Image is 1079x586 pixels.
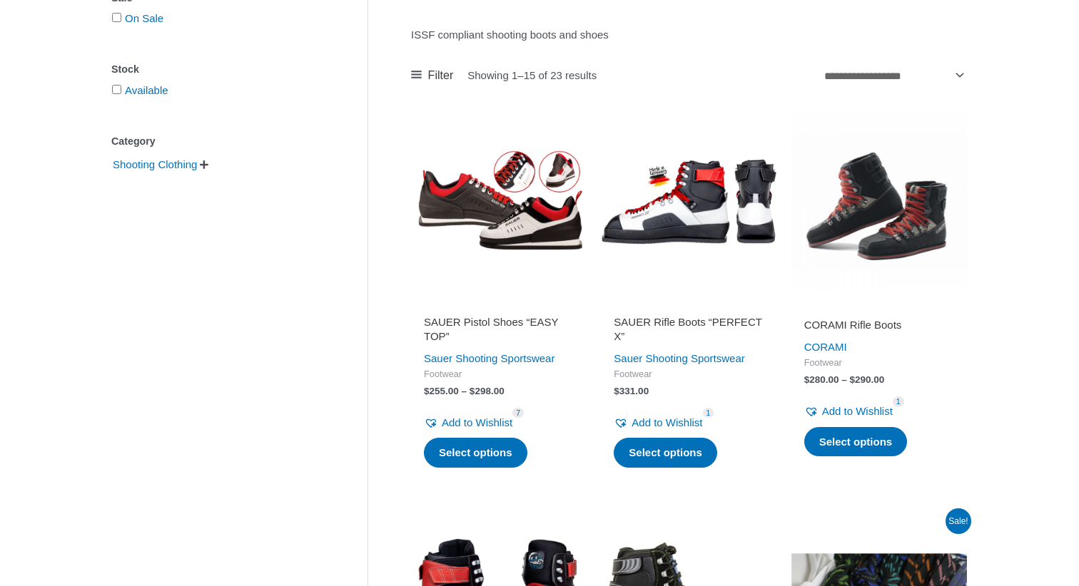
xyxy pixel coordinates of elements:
[424,315,574,343] h2: SAUER Pistol Shoes “EASY TOP”
[804,401,893,421] a: Add to Wishlist
[200,160,208,170] span: 
[424,369,574,381] span: Footwear
[111,131,325,152] div: Category
[125,84,168,96] a: Available
[841,374,847,385] span: –
[804,341,847,353] a: CORAMI
[411,114,587,289] img: SAUER Pistol Shoes "EASY TOP"
[112,85,121,94] input: Available
[442,416,512,428] span: Add to Wishlist
[111,153,198,177] span: Shooting Clothing
[424,386,430,396] span: $
[424,413,512,433] a: Add to Wishlist
[424,298,574,315] iframe: Customer reviews powered by Trustpilot
[470,386,475,396] span: $
[614,386,619,396] span: $
[470,386,505,396] bdi: 298.00
[424,438,527,468] a: Select options for “SAUER Pistol Shoes "EASY TOP"”
[804,357,954,369] span: Footwear
[112,13,121,22] input: On Sale
[512,408,524,418] span: 7
[424,352,554,364] a: Sauer Shooting Sportswear
[424,386,459,396] bdi: 255.00
[632,416,702,428] span: Add to Wishlist
[614,413,702,433] a: Add to Wishlist
[428,65,454,86] span: Filter
[791,114,967,289] img: CORAMI Rifle Boots
[804,374,839,385] bdi: 280.00
[614,369,764,381] span: Footwear
[614,298,764,315] iframe: Customer reviews powered by Trustpilot
[850,374,885,385] bdi: 290.00
[462,386,467,396] span: –
[125,12,163,24] a: On Sale
[822,405,893,417] span: Add to Wishlist
[111,59,325,80] div: Stock
[850,374,856,385] span: $
[804,374,810,385] span: $
[601,114,776,289] img: PERFECT X
[804,298,954,315] iframe: Customer reviews powered by Trustpilot
[614,315,764,343] h2: SAUER Rifle Boots “PERFECT X”
[804,427,908,457] a: Select options for “CORAMI Rifle Boots”
[111,158,198,170] a: Shooting Clothing
[411,65,453,86] a: Filter
[819,64,967,88] select: Shop order
[893,396,904,407] span: 1
[946,508,971,534] span: Sale!
[467,70,597,81] p: Showing 1–15 of 23 results
[804,318,954,332] h2: CORAMI Rifle Boots
[614,315,764,349] a: SAUER Rifle Boots “PERFECT X”
[411,25,967,45] p: ISSF compliant shooting boots and shoes
[614,386,649,396] bdi: 331.00
[804,318,954,337] a: CORAMI Rifle Boots
[614,438,717,468] a: Select options for “SAUER Rifle Boots "PERFECT X"”
[424,315,574,349] a: SAUER Pistol Shoes “EASY TOP”
[614,352,744,364] a: Sauer Shooting Sportswear
[703,408,714,418] span: 1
